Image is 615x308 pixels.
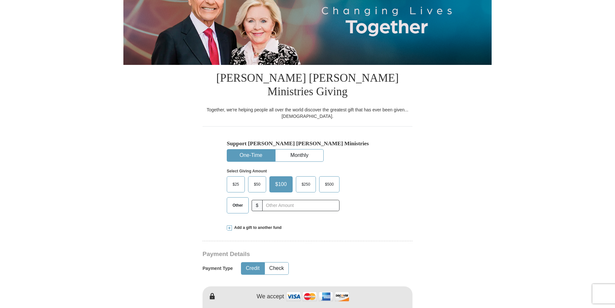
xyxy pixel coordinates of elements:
button: Check [265,262,288,274]
span: Other [229,200,246,210]
img: credit cards accepted [286,290,350,303]
h4: We accept [257,293,284,300]
button: Credit [241,262,264,274]
span: $250 [298,180,314,189]
strong: Select Giving Amount [227,169,267,173]
button: Monthly [276,149,323,161]
span: Add a gift to another fund [232,225,282,231]
h1: [PERSON_NAME] [PERSON_NAME] Ministries Giving [203,65,412,107]
span: $50 [251,180,264,189]
button: One-Time [227,149,275,161]
h3: Payment Details [203,251,367,258]
h5: Support [PERSON_NAME] [PERSON_NAME] Ministries [227,140,388,147]
div: Together, we're helping people all over the world discover the greatest gift that has ever been g... [203,107,412,119]
h5: Payment Type [203,266,233,271]
input: Other Amount [262,200,339,211]
span: $25 [229,180,242,189]
span: $ [252,200,263,211]
span: $500 [322,180,337,189]
span: $100 [272,180,290,189]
